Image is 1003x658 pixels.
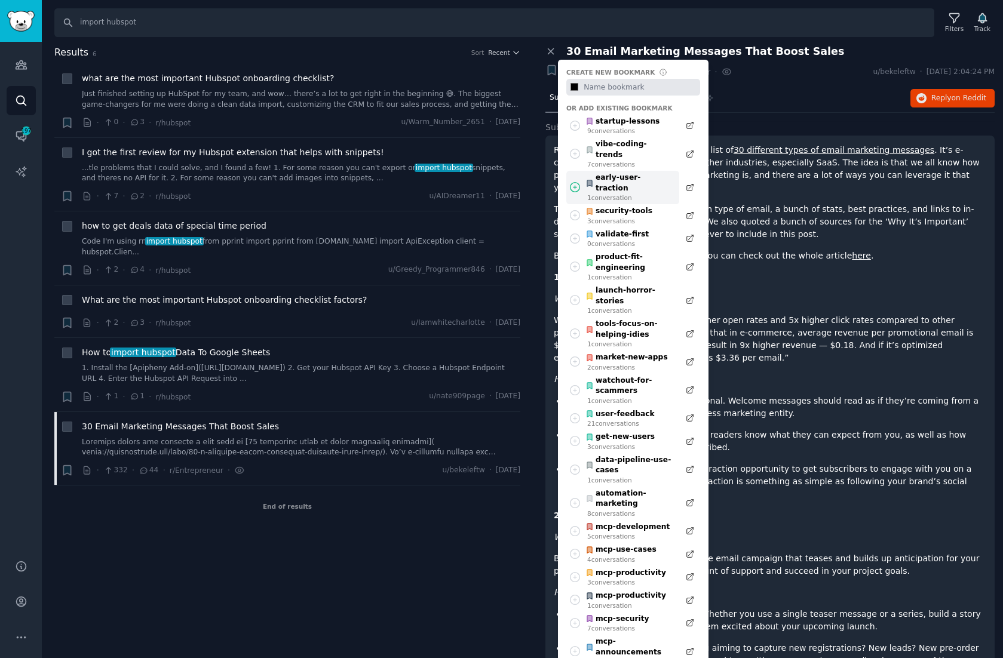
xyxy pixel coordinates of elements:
[489,318,492,328] span: ·
[545,121,634,134] span: Submission Contents
[103,117,118,128] span: 0
[82,236,520,257] a: Code I'm using rnimport hubspotfrom pprint import pprint from [DOMAIN_NAME] import ApiException c...
[122,264,125,276] span: ·
[388,265,485,275] span: u/Greedy_Programmer846
[554,552,986,577] p: By creating an alluring and irresistible email campaign that teases and builds up anticipation fo...
[496,391,520,402] span: [DATE]
[401,117,485,128] span: u/Warm_Number_2651
[554,144,986,194] p: Recently helped put together a huge list of . It’s e-commerce focused but relevant to other indus...
[585,637,673,657] div: mcp-announcements
[554,250,986,262] p: Below is the TL;DR of each section. You can check out the whole article .
[554,272,637,282] strong: 1. Welcome Email
[54,45,88,60] span: Results
[927,67,995,78] span: [DATE] 2:04:24 PM
[132,464,134,476] span: ·
[415,164,473,172] span: import hubspot
[585,432,655,442] div: get-new-users
[170,466,223,475] span: r/Entrepreneur
[130,265,145,275] span: 4
[585,173,673,193] div: early-user-traction
[734,145,934,155] a: 30 different types of email marketing messages
[97,464,99,476] span: ·
[566,104,700,112] div: Or add existing bookmark
[566,463,986,500] p: Include a CTA. Take this initial interaction opportunity to get subscribers to engage with you on...
[945,24,964,33] div: Filters
[103,191,118,202] span: 7
[554,203,986,241] p: The article includes examples of each type of email, a bunch of stats, best practices, and links ...
[103,465,128,476] span: 332
[566,68,655,76] div: Create new bookmark
[974,24,990,33] div: Track
[489,191,492,202] span: ·
[162,464,165,476] span: ·
[429,191,484,202] span: u/AIDreamer11
[587,509,673,518] div: 8 conversation s
[585,591,666,601] div: mcp-productivity
[82,420,279,433] span: 30 Email Marketing Messages That Boost Sales
[566,45,844,58] span: 30 Email Marketing Messages That Boost Sales
[910,89,995,108] button: Replyon Reddit
[122,316,125,329] span: ·
[554,374,606,384] em: How to Do It
[488,48,510,57] span: Recent
[82,294,367,306] a: What are the most important Hubspot onboarding checklist factors?
[585,455,673,476] div: data-pipeline-use-cases
[149,316,151,329] span: ·
[122,391,125,403] span: ·
[130,117,145,128] span: 3
[920,67,922,78] span: ·
[155,119,191,127] span: r/hubspot
[852,251,871,260] a: here
[566,608,986,633] p: Create a story for your product. Whether you use a single teaser message or a series, build a sto...
[149,116,151,129] span: ·
[587,363,668,371] div: 2 conversation s
[496,465,520,476] span: [DATE]
[587,601,666,610] div: 1 conversation
[82,346,270,359] span: How to Data To Google Sheets
[82,163,520,184] a: ...tle problems that I could solve, and I found a few! 1. For some reason you can't export orimpo...
[21,127,32,135] span: 197
[496,117,520,128] span: [DATE]
[97,316,99,329] span: ·
[54,485,520,527] div: End of results
[496,318,520,328] span: [DATE]
[587,193,673,202] div: 1 conversation
[155,319,191,327] span: r/hubspot
[82,72,334,85] a: what are the most important Hubspot onboarding checklist?
[155,192,191,201] span: r/hubspot
[82,220,266,232] span: how to get deals data of special time period
[488,48,520,57] button: Recent
[82,363,520,384] a: 1. Install the [Apipheny Add-on]([URL][DOMAIN_NAME]) 2. Get your Hubspot API Key 3. Choose a Hubs...
[554,588,606,597] em: How to Do It
[554,314,986,364] p: Welcome emails result in in ““4x higher open rates and 5x higher click rates compared to other pr...
[97,116,99,129] span: ·
[442,465,484,476] span: u/bekeleftw
[566,429,986,454] p: Use your welcome message to let readers know what they can expect from you, as well as how they’l...
[82,89,520,110] a: Just finished setting up HubSpot for my team, and wow… there’s a lot to get right in the beginnin...
[587,476,673,484] div: 1 conversation
[411,318,485,328] span: u/Iamwhitecharlotte
[587,624,649,632] div: 7 conversation s
[7,11,35,32] img: GummySearch logo
[587,160,673,168] div: 7 conversation s
[585,139,673,160] div: vibe-coding-trends
[585,229,649,240] div: validate-first
[130,318,145,328] span: 3
[97,190,99,202] span: ·
[554,294,632,303] em: Why It’s Important
[82,437,520,458] a: Loremips dolors ame consecte a elit sedd ei [75 temporinc utlab et dolor magnaaliq enimadmi]( ven...
[873,67,915,78] span: u/bekeleftw
[585,409,655,420] div: user-feedback
[130,191,145,202] span: 2
[122,116,125,129] span: ·
[110,348,176,357] span: import hubspot
[585,319,673,340] div: tools-focus-on-helping-idies
[489,265,492,275] span: ·
[587,419,655,428] div: 21 conversation s
[139,465,158,476] span: 44
[149,264,151,276] span: ·
[585,545,657,555] div: mcp-use-cases
[122,190,125,202] span: ·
